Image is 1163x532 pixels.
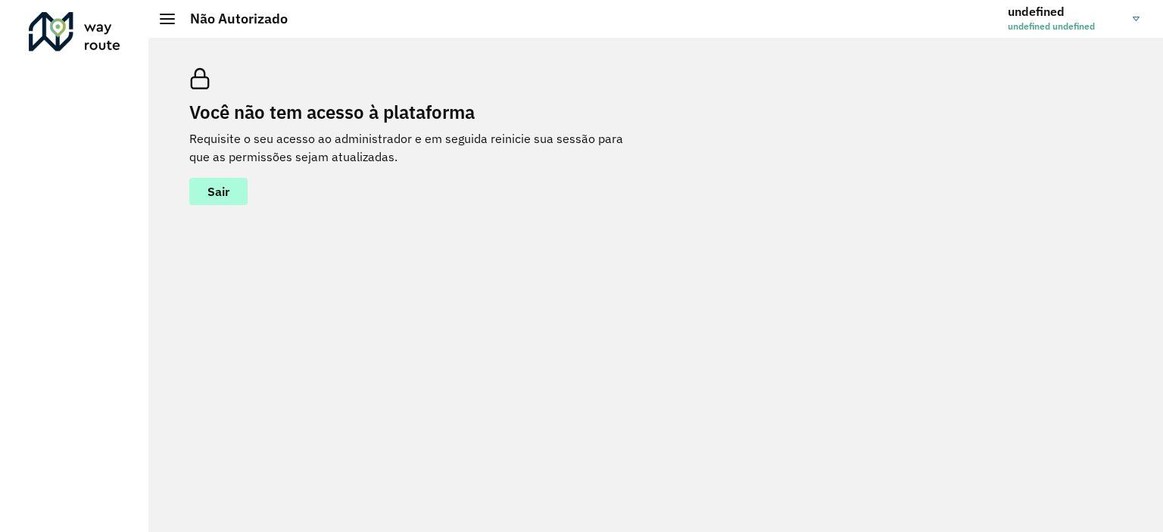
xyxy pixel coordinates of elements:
[189,178,248,205] button: button
[189,129,644,166] p: Requisite o seu acesso ao administrador e em seguida reinicie sua sessão para que as permissões s...
[175,11,288,27] h2: Não Autorizado
[1008,5,1121,19] h3: undefined
[207,185,229,198] span: Sair
[1008,20,1121,33] span: undefined undefined
[189,101,644,123] h2: Você não tem acesso à plataforma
